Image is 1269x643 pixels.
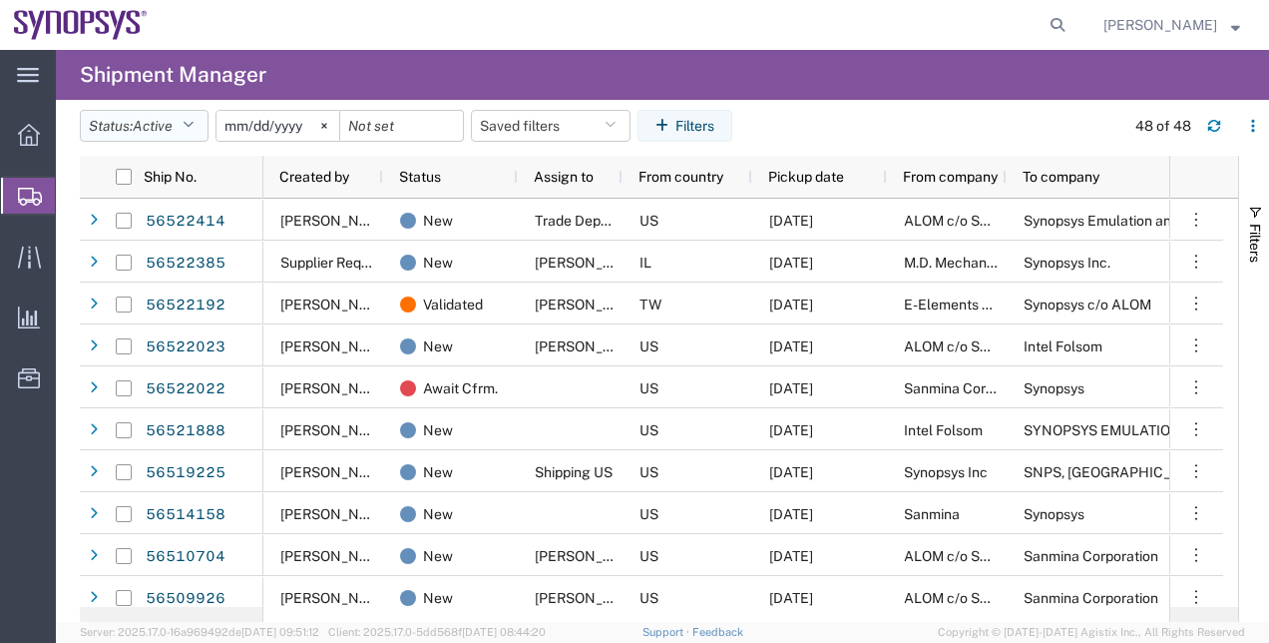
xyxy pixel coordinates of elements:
span: Lisa Phan [280,380,394,396]
span: New [423,325,453,367]
span: M.D. Mechanical Devices Ltd [904,255,1086,271]
span: Intel Folsom [1024,338,1102,354]
span: Billy Lo [280,506,394,522]
span: Copyright © [DATE]-[DATE] Agistix Inc., All Rights Reserved [938,624,1245,641]
span: Shipping US [535,464,613,480]
a: 56510704 [145,541,226,573]
span: Trade Department [535,213,651,229]
span: 08/18/2025 [769,380,813,396]
span: Synopsys c/o ALOM [1024,297,1151,313]
span: Await Cfrm. [423,367,498,409]
span: Sarah Wing [280,464,394,480]
span: New [423,409,453,451]
span: Anoop Ade [280,338,394,354]
span: Anoop Ade [280,422,394,438]
button: [PERSON_NAME] [1102,13,1241,37]
span: US [639,422,658,438]
span: New [423,535,453,577]
span: Intel Folsom [904,422,983,438]
span: 08/18/2025 [769,464,813,480]
span: Faizan Qureshi [280,548,394,564]
span: Ship No. [144,169,197,185]
span: 08/15/2025 [769,506,813,522]
span: Sanmina [904,506,960,522]
div: 48 of 48 [1135,116,1191,137]
a: 56522022 [145,373,226,405]
span: US [639,590,658,606]
span: Pickup date [768,169,844,185]
span: Sanmina Corporation [1024,548,1158,564]
span: Anoop Ade [280,213,394,229]
span: US [639,213,658,229]
span: ALOM c/o SYNOPSYS [904,213,1045,229]
span: US [639,506,658,522]
h4: Shipment Manager [80,50,266,100]
a: 56519225 [145,457,226,489]
span: Assign to [534,169,594,185]
span: ALOM c/o SYNOPSYS [904,590,1045,606]
span: To company [1023,169,1099,185]
span: New [423,451,453,493]
input: Not set [340,111,463,141]
span: [DATE] 08:44:20 [462,626,546,638]
span: Synopsys Inc. [1024,255,1110,271]
span: New [423,200,453,242]
span: New [423,577,453,619]
span: Active [133,118,173,134]
button: Filters [637,110,732,142]
span: US [639,464,658,480]
span: Rachelle Varela [1103,14,1217,36]
img: logo [14,10,148,40]
span: Kris Ford [535,590,648,606]
span: 08/18/2025 [769,590,813,606]
span: TW [639,297,661,313]
a: 56509926 [145,583,226,615]
span: Synopsys Inc [904,464,988,480]
span: 08/18/2025 [769,548,813,564]
a: 56522192 [145,290,226,321]
span: US [639,380,658,396]
button: Saved filters [471,110,631,142]
span: Supplier Request [280,255,389,271]
span: Synopsys [1024,506,1084,522]
span: ALOM c/o SYNOPSYS [904,338,1045,354]
span: From company [903,169,998,185]
span: From country [638,169,723,185]
span: Synopsys [1024,380,1084,396]
span: Rachelle Varela [535,255,648,271]
span: 08/19/2025 [769,338,813,354]
span: Status [399,169,441,185]
a: 56521888 [145,415,226,447]
span: Faizan Qureshi [280,590,394,606]
span: Created by [279,169,349,185]
span: E-Elements Technology Co., Ltd [904,297,1107,313]
span: ALOM c/o SYNOPSYS [904,548,1045,564]
span: US [639,548,658,564]
span: Susan Sun [280,297,394,313]
span: Validated [423,284,483,325]
span: Susan Sun [535,297,648,313]
span: 08/18/2025 [769,422,813,438]
a: Support [642,626,692,638]
button: Status:Active [80,110,209,142]
span: New [423,493,453,535]
a: 56522023 [145,331,226,363]
span: Kris Ford [535,338,648,354]
span: Kris Ford [535,548,648,564]
span: Client: 2025.17.0-5dd568f [328,626,546,638]
a: 56522385 [145,248,226,280]
span: 08/18/2025 [769,255,813,271]
span: Synopsys Emulation and Verification [1024,213,1255,229]
span: New [423,242,453,284]
span: Sanmina Corporation [904,380,1039,396]
a: 56522414 [145,206,226,238]
span: Filters [1247,224,1263,263]
span: Sanmina Corporation [1024,590,1158,606]
span: IL [639,255,651,271]
a: Feedback [692,626,743,638]
span: [DATE] 09:51:12 [241,626,319,638]
span: 08/19/2025 [769,213,813,229]
span: US [639,338,658,354]
a: 56514158 [145,499,226,531]
input: Not set [216,111,339,141]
